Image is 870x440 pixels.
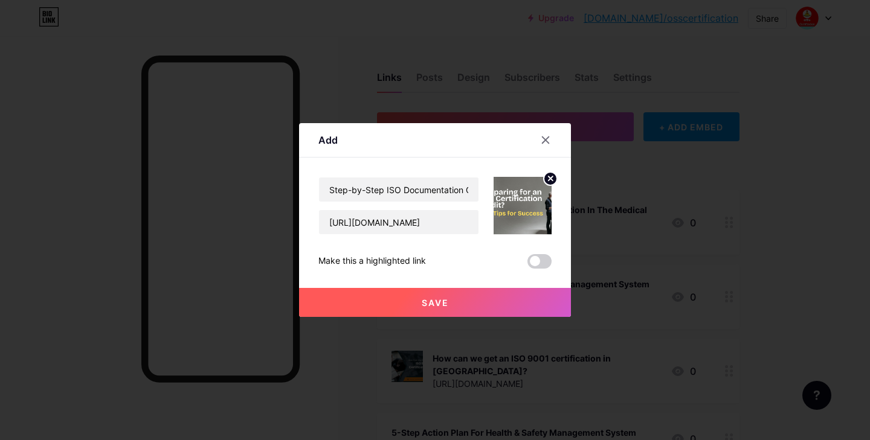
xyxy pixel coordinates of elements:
div: Make this a highlighted link [318,254,426,269]
div: Add [318,133,338,147]
input: Title [319,177,478,202]
input: URL [319,210,478,234]
button: Save [299,288,571,317]
span: Save [422,298,449,308]
img: link_thumbnail [494,177,552,235]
